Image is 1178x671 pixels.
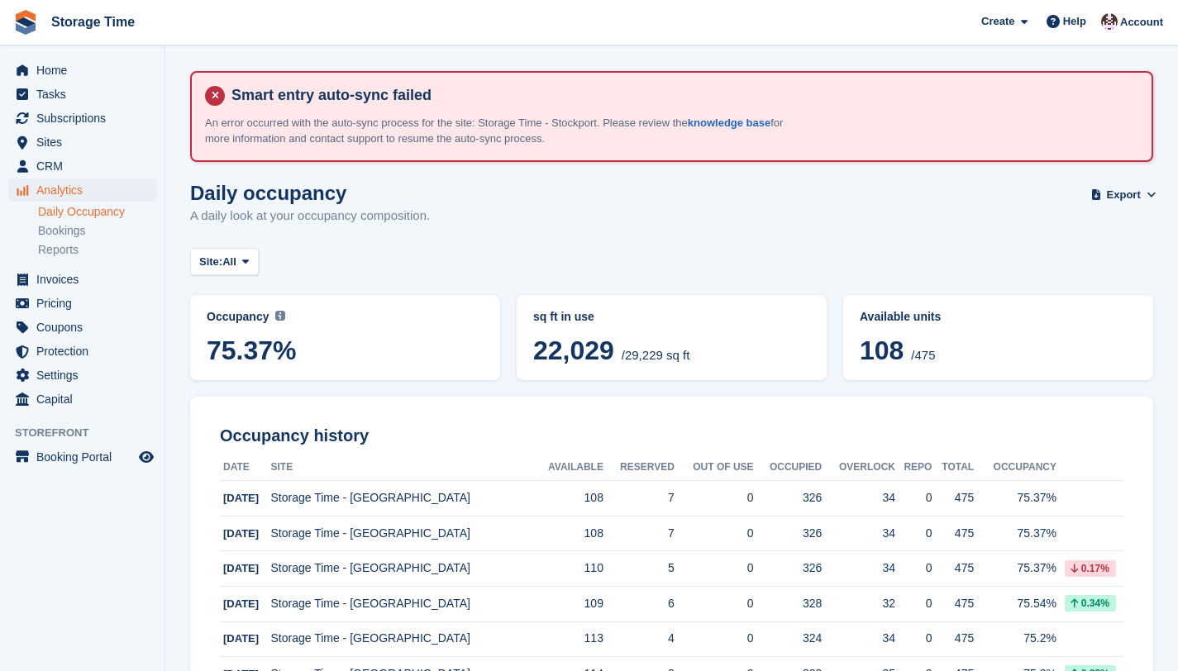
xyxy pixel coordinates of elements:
[8,388,156,411] a: menu
[270,551,531,587] td: Storage Time - [GEOGRAPHIC_DATA]
[275,311,285,321] img: icon-info-grey-7440780725fd019a000dd9b08b2336e03edf1995a4989e88bcd33f0948082b44.svg
[822,489,895,507] div: 34
[675,551,754,587] td: 0
[36,59,136,82] span: Home
[932,621,974,657] td: 475
[223,562,259,574] span: [DATE]
[675,586,754,621] td: 0
[8,364,156,387] a: menu
[8,340,156,363] a: menu
[45,8,141,36] a: Storage Time
[895,525,932,542] div: 0
[932,481,974,516] td: 475
[675,621,754,657] td: 0
[675,481,754,516] td: 0
[270,586,531,621] td: Storage Time - [GEOGRAPHIC_DATA]
[1107,187,1141,203] span: Export
[911,348,935,362] span: /475
[8,59,156,82] a: menu
[754,559,823,577] div: 326
[1065,595,1116,612] div: 0.34%
[1101,13,1118,30] img: Saeed
[754,525,823,542] div: 326
[207,310,269,323] span: Occupancy
[8,155,156,178] a: menu
[8,83,156,106] a: menu
[270,621,531,657] td: Storage Time - [GEOGRAPHIC_DATA]
[532,621,603,657] td: 113
[895,630,932,647] div: 0
[220,454,270,481] th: Date
[603,481,675,516] td: 7
[932,551,974,587] td: 475
[974,481,1056,516] td: 75.37%
[38,204,156,220] a: Daily Occupancy
[675,454,754,481] th: Out of Use
[38,242,156,258] a: Reports
[532,481,603,516] td: 108
[860,335,904,365] span: 108
[223,492,259,504] span: [DATE]
[8,107,156,130] a: menu
[36,131,136,154] span: Sites
[822,630,895,647] div: 34
[136,447,156,467] a: Preview store
[1063,13,1086,30] span: Help
[895,595,932,612] div: 0
[932,516,974,551] td: 475
[532,586,603,621] td: 109
[754,630,823,647] div: 324
[603,516,675,551] td: 7
[974,586,1056,621] td: 75.54%
[36,178,136,202] span: Analytics
[895,454,932,481] th: Repo
[822,559,895,577] div: 34
[974,621,1056,657] td: 75.2%
[603,586,675,621] td: 6
[199,254,222,270] span: Site:
[754,489,823,507] div: 326
[15,425,165,441] span: Storefront
[270,481,531,516] td: Storage Time - [GEOGRAPHIC_DATA]
[190,207,430,226] p: A daily look at your occupancy composition.
[36,364,136,387] span: Settings
[223,597,259,610] span: [DATE]
[675,516,754,551] td: 0
[532,516,603,551] td: 108
[225,86,1138,105] h4: Smart entry auto-sync failed
[8,268,156,291] a: menu
[8,178,156,202] a: menu
[974,551,1056,587] td: 75.37%
[822,525,895,542] div: 34
[205,115,784,147] p: An error occurred with the auto-sync process for the site: Storage Time - Stockport. Please revie...
[1065,560,1116,577] div: 0.17%
[36,292,136,315] span: Pricing
[13,10,38,35] img: stora-icon-8386f47178a22dfd0bd8f6a31ec36ba5ce8667c1dd55bd0f319d3a0aa187defe.svg
[1094,182,1153,209] button: Export
[1120,14,1163,31] span: Account
[622,348,690,362] span: /29,229 sq ft
[36,340,136,363] span: Protection
[932,586,974,621] td: 475
[207,335,484,365] span: 75.37%
[603,551,675,587] td: 5
[190,182,430,204] h1: Daily occupancy
[895,559,932,577] div: 0
[36,83,136,106] span: Tasks
[36,155,136,178] span: CRM
[36,107,136,130] span: Subscriptions
[223,527,259,540] span: [DATE]
[270,454,531,481] th: Site
[688,117,770,129] a: knowledge base
[8,292,156,315] a: menu
[38,223,156,239] a: Bookings
[532,454,603,481] th: Available
[754,595,823,612] div: 328
[974,516,1056,551] td: 75.37%
[822,595,895,612] div: 32
[603,454,675,481] th: Reserved
[932,454,974,481] th: Total
[533,308,810,326] abbr: Current breakdown of %{unit} occupied
[974,454,1056,481] th: Occupancy
[532,551,603,587] td: 110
